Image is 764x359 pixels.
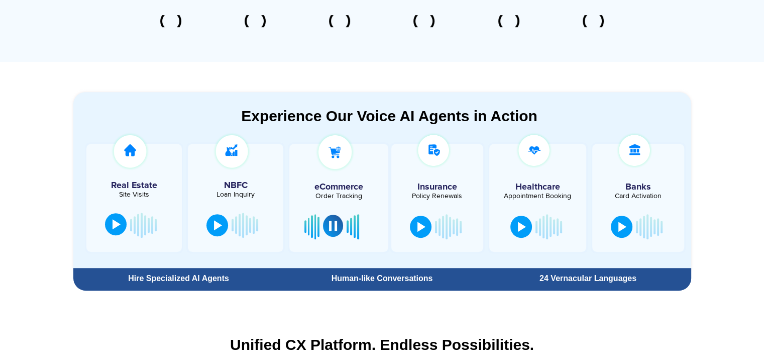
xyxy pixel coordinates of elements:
div: Experience Our Voice AI Agents in Action [83,107,696,125]
div: 3 of 6 [297,15,382,27]
div: 24 Vernacular Languages [490,275,686,283]
h5: NBFC [193,181,278,190]
h5: eCommerce [294,183,383,192]
div: 1 of 6 [129,15,213,27]
h5: Real Estate [91,181,177,190]
div: Policy Renewals [396,193,478,200]
div: Appointment Booking [497,193,579,200]
h5: Banks [597,183,679,192]
div: Hire Specialized AI Agents [78,275,279,283]
h5: Insurance [396,183,478,192]
div: 6 of 6 [551,15,635,27]
div: Site Visits [91,191,177,198]
h5: Healthcare [497,183,579,192]
div: Loan Inquiry [193,191,278,198]
div: 2 of 6 [213,15,297,27]
div: Human-like Conversations [284,275,480,283]
div: Card Activation [597,193,679,200]
div: Image Carousel [129,15,636,27]
div: 4 of 6 [382,15,466,27]
div: 5 of 6 [467,15,551,27]
div: Unified CX Platform. Endless Possibilities. [78,336,686,353]
div: Order Tracking [294,193,383,200]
